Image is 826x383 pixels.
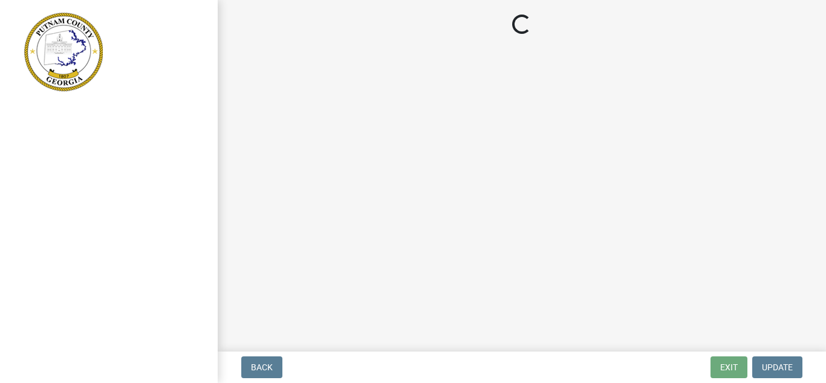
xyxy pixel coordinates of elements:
[24,13,103,91] img: Putnam County, Georgia
[762,362,793,372] span: Update
[251,362,273,372] span: Back
[241,356,282,378] button: Back
[752,356,802,378] button: Update
[711,356,747,378] button: Exit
